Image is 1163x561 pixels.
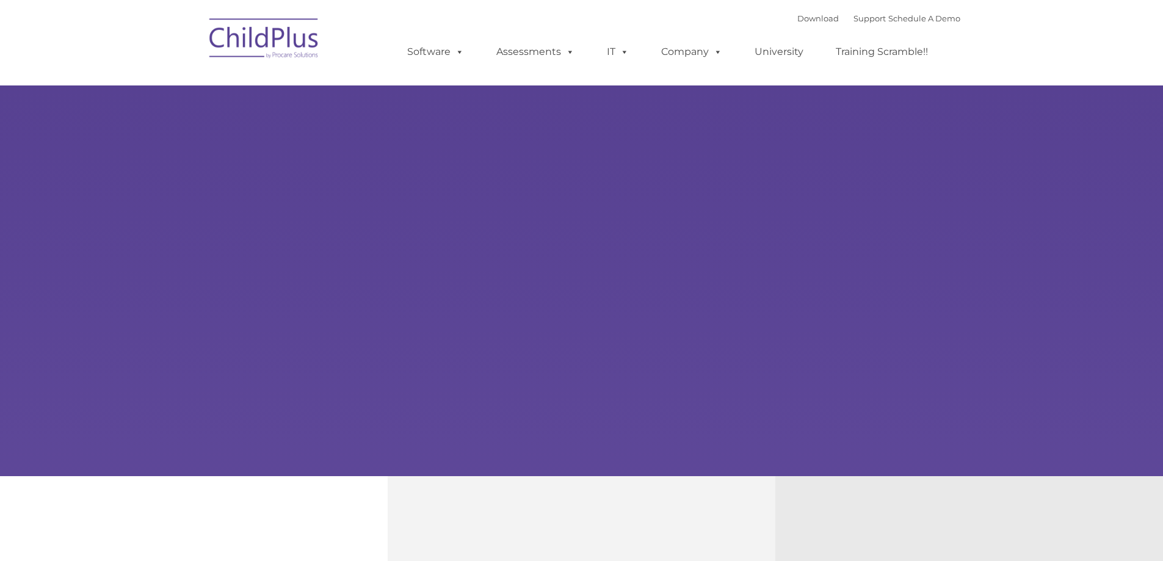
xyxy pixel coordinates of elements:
a: Download [797,13,839,23]
a: IT [595,40,641,64]
a: Software [395,40,476,64]
font: | [797,13,960,23]
a: Schedule A Demo [888,13,960,23]
a: Company [649,40,734,64]
img: ChildPlus by Procare Solutions [203,10,325,71]
a: Support [853,13,886,23]
a: Training Scramble!! [824,40,940,64]
a: University [742,40,816,64]
a: Assessments [484,40,587,64]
